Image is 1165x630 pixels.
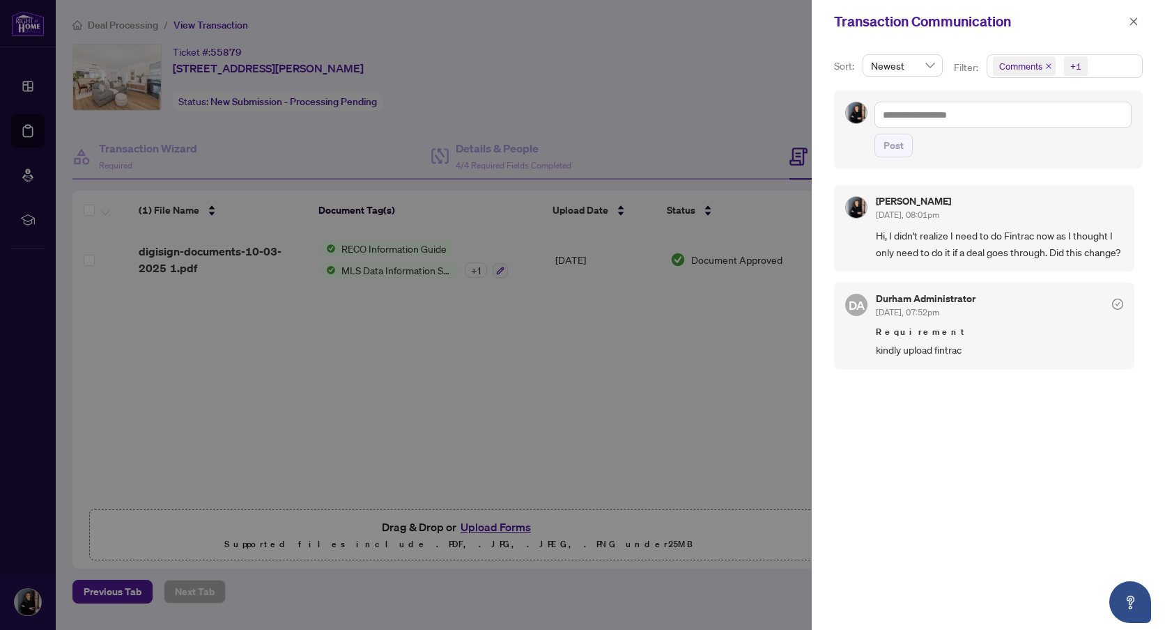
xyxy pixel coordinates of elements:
span: Comments [999,59,1042,73]
h5: Durham Administrator [876,294,975,304]
span: Newest [871,55,934,76]
div: Transaction Communication [834,11,1125,32]
h5: [PERSON_NAME] [876,196,951,206]
span: DA [848,296,865,315]
span: kindly upload fintrac [876,342,1123,358]
span: Requirement [876,325,1123,339]
p: Filter: [954,60,980,75]
span: check-circle [1112,299,1123,310]
span: [DATE], 08:01pm [876,210,939,220]
p: Sort: [834,58,857,74]
span: Comments [993,56,1056,76]
img: Profile Icon [846,102,867,123]
span: [DATE], 07:52pm [876,307,939,317]
img: Profile Icon [846,197,867,218]
span: close [1129,17,1139,26]
button: Open asap [1109,581,1151,623]
button: Post [874,134,913,157]
div: +1 [1070,59,1081,73]
span: close [1045,63,1052,70]
span: Hi, I didn't realize I need to do Fintrac now as I thought I only need to do it if a deal goes th... [876,228,1123,260]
